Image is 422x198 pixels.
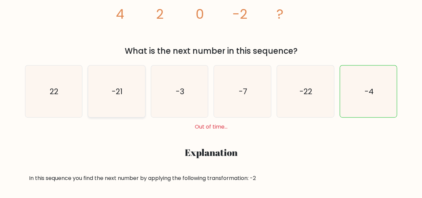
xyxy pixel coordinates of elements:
[22,123,400,131] div: Out of time...
[300,86,312,97] text: -22
[50,86,58,97] text: 22
[364,86,373,97] text: -4
[195,5,204,24] tspan: 0
[29,174,393,182] div: In this sequence you find the next number by applying the following transformation: -2
[239,86,247,97] text: -7
[176,86,184,97] text: -3
[156,5,163,24] tspan: 2
[29,147,393,158] h3: Explanation
[29,45,393,57] div: What is the next number in this sequence?
[276,5,283,24] tspan: ?
[112,86,122,97] text: -21
[115,5,124,24] tspan: 4
[232,5,247,24] tspan: -2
